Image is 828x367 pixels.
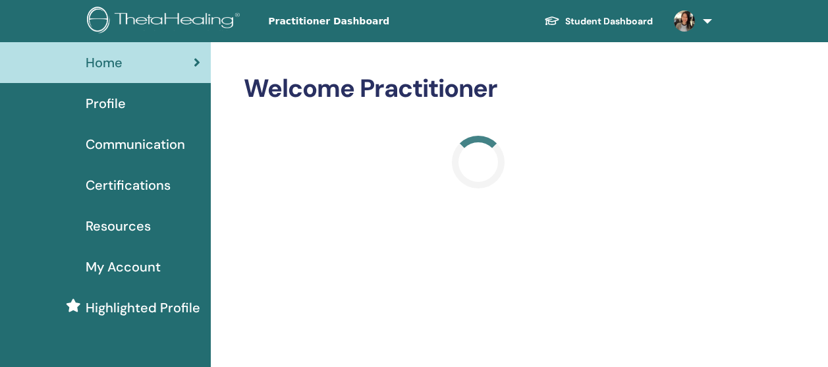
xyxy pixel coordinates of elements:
span: Home [86,53,123,72]
span: Practitioner Dashboard [268,14,466,28]
span: Profile [86,94,126,113]
span: Communication [86,134,185,154]
span: Resources [86,216,151,236]
img: logo.png [87,7,244,36]
span: Highlighted Profile [86,298,200,318]
span: Certifications [86,175,171,195]
img: default.jpg [674,11,695,32]
img: graduation-cap-white.svg [544,15,560,26]
a: Student Dashboard [534,9,663,34]
h2: Welcome Practitioner [244,74,713,104]
span: My Account [86,257,161,277]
